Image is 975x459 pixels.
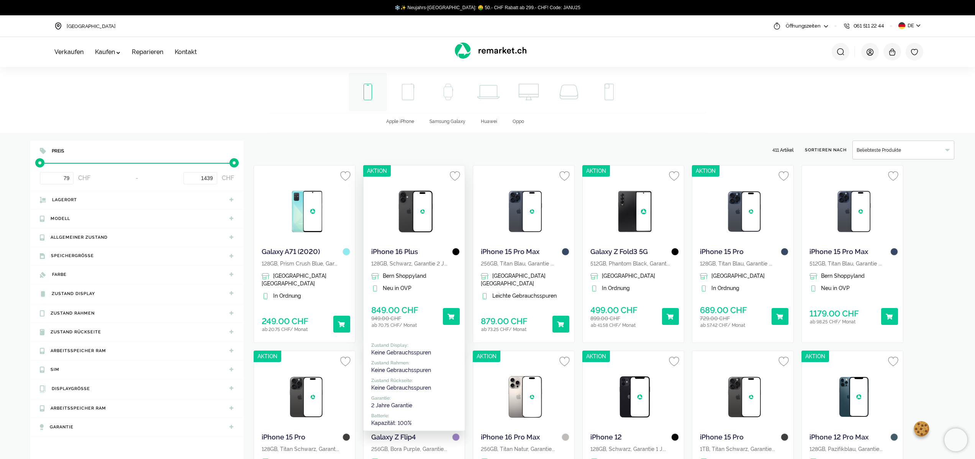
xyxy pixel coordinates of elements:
[809,445,895,453] div: 128GB, Pazifikblau, Garantie...
[821,273,865,279] span: Bern Shoppyland
[469,73,508,111] a: MacBook kaufen
[52,197,77,202] span: Lagerort
[175,48,197,56] a: Kontakt
[944,428,967,451] iframe: Brevo live chat
[262,273,326,287] span: [GEOGRAPHIC_DATA] [GEOGRAPHIC_DATA]
[590,305,637,315] p: 499.00 CHF
[283,368,329,426] img: YoHhyrZ8_CuE2egARFOs.jpg
[700,315,730,322] p: 729.00 CHF
[52,387,90,392] span: Displaygröße
[700,305,747,315] p: 689.00 CHF
[371,315,401,322] p: 949.00 CHF
[422,113,473,133] a: Samsung Galaxy
[386,119,414,124] span: Apple iPhone
[888,48,896,56] img: cart-icon
[481,316,528,326] p: 879.00 CHF
[809,248,890,256] p: iPhone 15 Pro Max
[371,367,431,373] b: Keine Gebrauchsspuren
[95,48,120,56] a: Kaufen
[866,48,874,56] img: user-icon
[721,368,767,426] img: YoHhyrZ8_CuE2egARFOs.jpg
[52,292,95,297] span: Zustand Display
[831,368,877,426] img: i9T8HxsSvEa1g6ZqLuQM.jpg
[911,48,918,56] img: heart-icon
[371,395,457,401] span: Garantie :
[481,433,562,441] p: iPhone 16 Pro Max
[371,378,457,383] span: Zustand Rückseite :
[612,368,658,426] img: 2xgfFP7L0UwApBD6Zaoz.jpg
[262,316,308,326] p: 249.00 CHF
[898,22,905,29] img: de.svg
[481,119,497,124] span: Huawei
[383,273,426,279] span: Bern Shoppyland
[371,260,457,267] div: 128GB, Schwarz, Garantie 2 J...
[262,445,347,453] div: 128GB, Titan Schwarz, Garant...
[51,254,94,259] span: Speichergröße
[371,360,457,366] span: Zustand Rahmen :
[809,260,895,267] div: 512GB, Titan Blau, Garantie ...
[51,311,95,316] span: Zustand Rahmen
[612,183,658,240] img: EItsP0Zz29BDN4wo6HG8.jpg
[809,308,859,318] p: 1179.00 CHF
[711,273,765,279] span: [GEOGRAPHIC_DATA]
[772,147,793,154] p: 411 Artikel
[481,273,546,287] span: [GEOGRAPHIC_DATA] [GEOGRAPHIC_DATA]
[700,260,786,267] div: 128GB, Titan Blau, Garantie ...
[46,148,64,154] span: Preis
[371,248,452,256] p: iPhone 16 Plus
[481,260,567,267] div: 256GB, Titan Blau, Garantie ...
[371,402,412,408] b: 2 Jahre Garantie
[590,315,620,322] p: 899.00 CHF
[773,22,781,30] img: Öffnungszeiten
[371,420,411,426] b: Kapazität : 100%
[505,113,532,133] a: Oppo
[262,433,342,441] p: iPhone 15 Pro
[700,445,786,453] div: 1TB, Titan Schwarz, Garantie...
[854,23,884,30] span: 061 511 22 44
[371,349,431,356] b: Keine Gebrauchsspuren
[54,48,84,56] a: Verkaufen
[262,326,308,332] p: ab 20.75 CHF / Monat
[51,329,101,334] span: Zustand Rückseite
[700,248,781,256] p: iPhone 15 Pro
[888,48,896,56] a: cart-icon
[590,260,676,267] div: 512GB, Phantom Black, Garant...
[590,73,628,111] a: Zubehör kaufen
[51,216,70,221] span: Modell
[40,172,90,184] div: CHF
[711,285,739,291] span: In Ordnung
[283,183,329,240] img: bfGp7Ig0jSaqPrKUmYL4.jpg
[429,73,467,111] a: Watch kaufen
[700,433,781,441] p: iPhone 15 Pro
[273,293,301,299] span: In Ordnung
[67,23,116,29] span: [GEOGRAPHIC_DATA]
[602,273,655,279] span: [GEOGRAPHIC_DATA]
[513,119,524,124] span: Oppo
[371,305,418,315] p: 849.00 CHF
[371,445,457,453] div: 256GB, Bora Purple, Garantie...
[809,433,890,441] p: iPhone 12 Pro Max
[383,285,411,291] span: Neu in OVP
[805,147,847,153] span: SORTIEREN NACH
[51,235,108,240] span: Allgemeiner Zustand
[700,322,745,328] p: ab 57.42 CHF / Monat
[721,183,767,240] img: XsoctZdMDr4nNTWQ6Jze.jpg
[481,326,528,332] p: ab 73.25 CHF / Monat
[184,172,234,184] div: CHF
[510,73,548,111] a: iMac kaufen
[831,183,877,240] img: NzM1kivZ63q8RyB9ashY.jpg
[262,248,342,256] p: Galaxy A71 (2020)
[473,113,505,133] a: Huawei
[50,425,74,429] span: Garantie
[481,248,562,256] p: iPhone 15 Pro Max
[786,23,820,30] span: Öffnungszeiten
[51,367,59,372] span: SIM
[843,15,884,36] a: 061 511 22 44
[843,22,850,30] img: Telefon
[54,22,62,30] img: Standort
[590,433,671,441] p: iPhone 12
[502,368,548,426] img: 9CqAVZbat_Pkn2Q7wimp.jpg
[602,285,630,291] span: In Ordnung
[379,113,422,133] a: Apple iPhone
[389,73,427,111] a: Tablet kaufen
